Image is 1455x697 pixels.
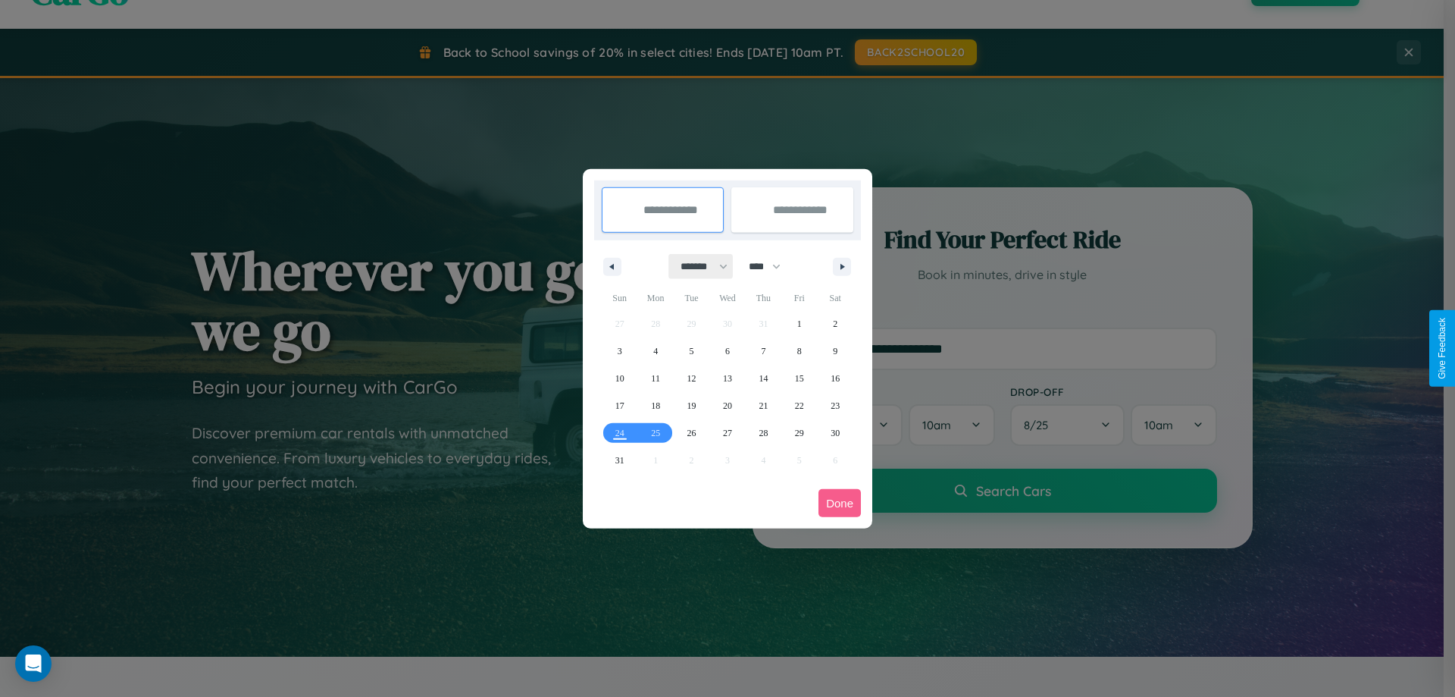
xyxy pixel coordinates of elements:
span: 21 [759,392,768,419]
button: 8 [781,338,817,365]
span: 3 [618,338,622,365]
span: 24 [615,419,624,447]
span: 17 [615,392,624,419]
button: 23 [818,392,853,419]
button: 27 [709,419,745,447]
button: 26 [674,419,709,447]
span: 19 [687,392,696,419]
span: 10 [615,365,624,392]
span: 25 [651,419,660,447]
span: 7 [761,338,765,365]
button: 4 [637,338,673,365]
span: 29 [795,419,804,447]
span: 9 [833,338,837,365]
span: 23 [831,392,840,419]
span: 22 [795,392,804,419]
button: 11 [637,365,673,392]
span: 5 [690,338,694,365]
button: 6 [709,338,745,365]
button: 9 [818,338,853,365]
button: Done [818,489,861,517]
span: 11 [651,365,660,392]
button: 21 [746,392,781,419]
button: 13 [709,365,745,392]
button: 12 [674,365,709,392]
span: 15 [795,365,804,392]
button: 22 [781,392,817,419]
span: Tue [674,286,709,310]
span: 18 [651,392,660,419]
span: 13 [723,365,732,392]
button: 15 [781,365,817,392]
button: 10 [602,365,637,392]
button: 16 [818,365,853,392]
button: 18 [637,392,673,419]
span: 20 [723,392,732,419]
span: 1 [797,310,802,338]
span: 26 [687,419,696,447]
span: Fri [781,286,817,310]
button: 1 [781,310,817,338]
span: 28 [759,419,768,447]
span: 8 [797,338,802,365]
button: 5 [674,338,709,365]
div: Give Feedback [1437,318,1447,379]
button: 25 [637,419,673,447]
span: 30 [831,419,840,447]
button: 14 [746,365,781,392]
button: 28 [746,419,781,447]
span: 4 [653,338,658,365]
span: Mon [637,286,673,310]
button: 30 [818,419,853,447]
span: Sun [602,286,637,310]
span: Wed [709,286,745,310]
span: 27 [723,419,732,447]
span: Thu [746,286,781,310]
div: Open Intercom Messenger [15,645,52,682]
span: Sat [818,286,853,310]
button: 24 [602,419,637,447]
button: 2 [818,310,853,338]
button: 29 [781,419,817,447]
span: 31 [615,447,624,474]
button: 20 [709,392,745,419]
span: 6 [725,338,730,365]
button: 3 [602,338,637,365]
button: 7 [746,338,781,365]
span: 16 [831,365,840,392]
span: 12 [687,365,696,392]
button: 19 [674,392,709,419]
button: 17 [602,392,637,419]
span: 2 [833,310,837,338]
button: 31 [602,447,637,474]
span: 14 [759,365,768,392]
